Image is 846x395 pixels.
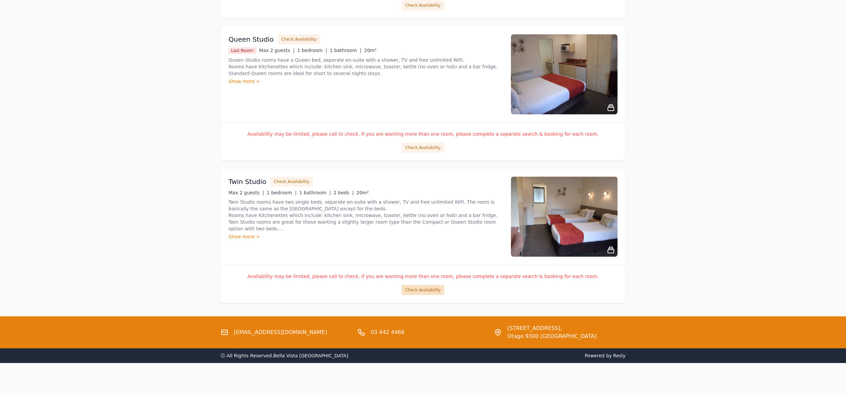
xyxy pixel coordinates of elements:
span: Otago 9300 [GEOGRAPHIC_DATA] [507,332,597,340]
button: Check Availability [402,143,444,153]
p: Twin Studio rooms have two single beds, separate en-suite with a shower, TV and free unlimited Wi... [228,199,503,232]
span: Powered by [426,352,626,359]
p: Availability may be limited, please call to check. If you are wanting more than one room, please ... [228,131,618,137]
span: Last Room! [228,47,256,54]
div: Show more > [228,233,503,240]
span: 2 beds | [333,190,354,195]
span: 20m² [364,48,376,53]
a: [EMAIL_ADDRESS][DOMAIN_NAME] [234,328,327,336]
p: Availability may be limited, please call to check. If you are wanting more than one room, please ... [228,273,618,280]
a: 03 442 4468 [371,328,405,336]
button: Check Availability [278,34,320,44]
span: 20m² [356,190,369,195]
span: 1 bedroom | [297,48,327,53]
div: Show more > [228,78,503,85]
span: 1 bedroom | [267,190,297,195]
h3: Twin Studio [228,177,266,186]
span: 1 bathroom | [330,48,361,53]
button: Check Availability [402,0,444,10]
a: Resly [613,353,626,358]
span: 1 bathroom | [299,190,331,195]
span: Max 2 guests | [259,48,295,53]
span: ⓒ All Rights Reserved. Bella Vista [GEOGRAPHIC_DATA] [220,353,348,358]
button: Check Availability [270,177,313,187]
h3: Queen Studio [228,35,274,44]
span: Max 2 guests | [228,190,264,195]
button: Check Availability [402,285,444,295]
p: Queen Studio rooms have a Queen bed, separate en-suite with a shower, TV and free unlimited WiFi.... [228,57,503,77]
span: [STREET_ADDRESS], [507,324,597,332]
